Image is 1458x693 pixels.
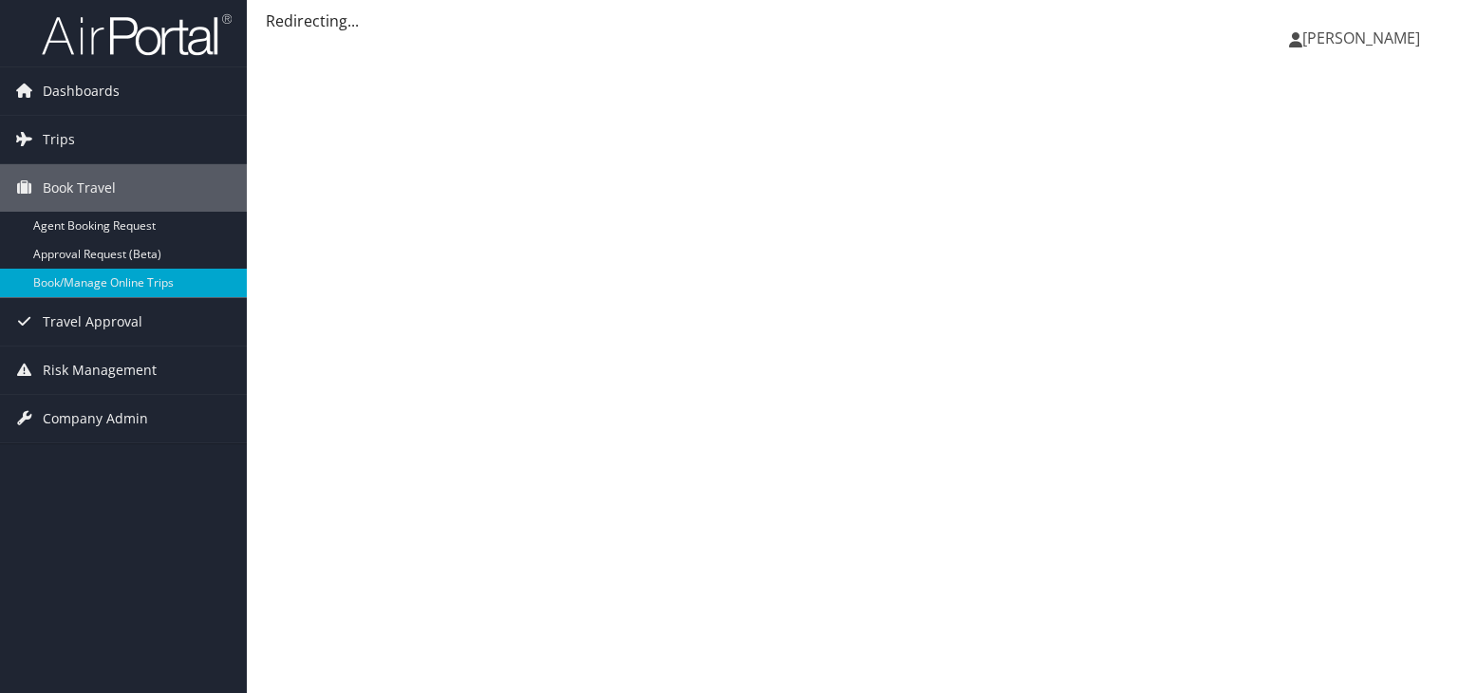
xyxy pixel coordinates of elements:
span: Risk Management [43,346,157,394]
span: Travel Approval [43,298,142,346]
span: Company Admin [43,395,148,442]
span: Book Travel [43,164,116,212]
a: [PERSON_NAME] [1289,9,1439,66]
div: Redirecting... [266,9,1439,32]
span: Trips [43,116,75,163]
img: airportal-logo.png [42,12,232,57]
span: [PERSON_NAME] [1302,28,1420,48]
span: Dashboards [43,67,120,115]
